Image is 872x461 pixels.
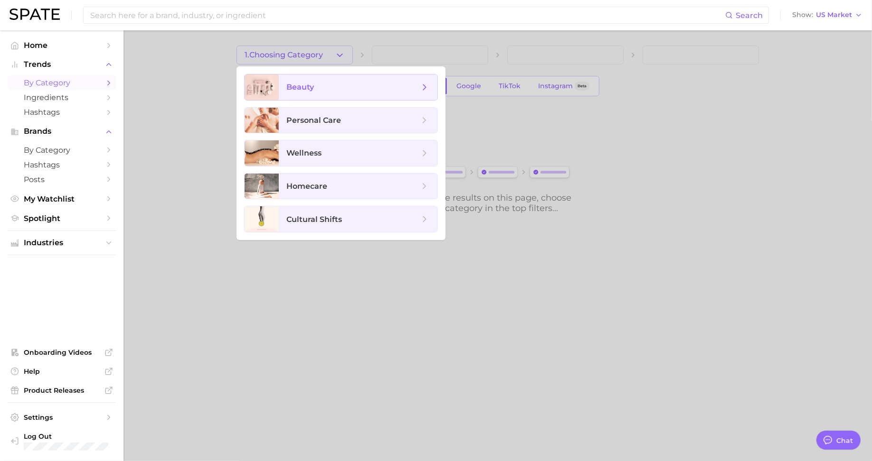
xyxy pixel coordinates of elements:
[24,160,100,169] span: Hashtags
[24,146,100,155] span: by Category
[24,239,100,247] span: Industries
[24,93,100,102] span: Ingredients
[8,90,116,105] a: Ingredients
[24,386,100,395] span: Product Releases
[24,432,177,441] span: Log Out
[286,116,341,125] span: personal care
[792,12,813,18] span: Show
[8,75,116,90] a: by Category
[8,345,116,360] a: Onboarding Videos
[24,78,100,87] span: by Category
[816,12,852,18] span: US Market
[237,66,445,240] ul: 1.Choosing Category
[8,38,116,53] a: Home
[24,194,100,203] span: My Watchlist
[286,182,327,191] span: homecare
[24,214,100,223] span: Spotlight
[24,413,100,422] span: Settings
[8,124,116,138] button: Brands
[8,57,116,72] button: Trends
[9,9,60,20] img: SPATE
[24,41,100,50] span: Home
[736,11,763,20] span: Search
[8,383,116,397] a: Product Releases
[24,348,100,357] span: Onboarding Videos
[24,175,100,184] span: Posts
[8,143,116,157] a: by Category
[286,83,314,92] span: beauty
[8,172,116,187] a: Posts
[24,367,100,376] span: Help
[8,236,116,250] button: Industries
[8,429,116,454] a: Log out. Currently logged in with e-mail karolina.bakalarova@hourglasscosmetics.com.
[286,215,342,224] span: cultural shifts
[8,105,116,120] a: Hashtags
[790,9,865,21] button: ShowUS Market
[24,108,100,117] span: Hashtags
[8,157,116,172] a: Hashtags
[8,410,116,424] a: Settings
[8,192,116,206] a: My Watchlist
[89,7,725,23] input: Search here for a brand, industry, or ingredient
[286,148,322,157] span: wellness
[24,60,100,69] span: Trends
[8,211,116,226] a: Spotlight
[24,127,100,136] span: Brands
[8,364,116,378] a: Help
